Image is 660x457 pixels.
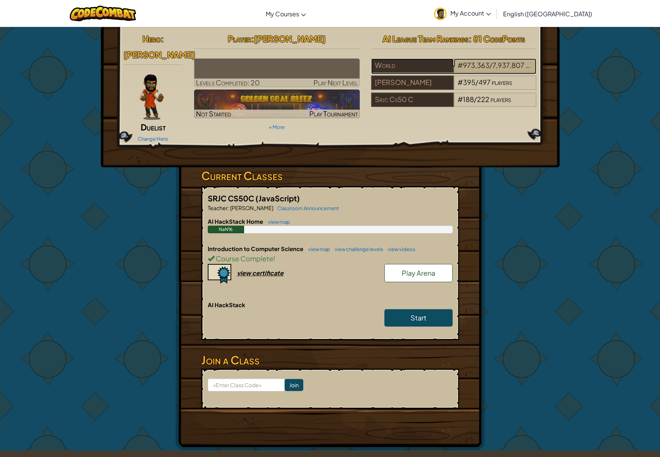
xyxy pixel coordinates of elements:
a: Change Hero [138,136,168,142]
div: World [371,58,454,73]
a: Srjc Cs50 C#188/222players [371,100,537,108]
a: My Account [430,2,495,25]
span: Play Arena [402,269,435,277]
a: view challenge levels [331,246,383,252]
span: : [228,204,229,211]
span: AI HackStack Home [208,218,264,225]
span: Player [228,33,251,44]
span: My Account [450,9,491,17]
span: Not Started [196,109,231,118]
span: Teacher [208,204,228,211]
div: NaN% [208,226,245,233]
span: 222 [477,95,489,104]
div: Srjc Cs50 C [371,93,454,107]
a: Start [384,309,453,327]
span: ! [273,254,275,263]
input: Join [285,379,303,391]
a: view map [304,246,330,252]
span: 188 [463,95,474,104]
span: # [458,95,463,104]
span: Levels Completed: 20 [196,78,260,87]
a: World#973,363/7,937,807players [371,66,537,74]
a: English ([GEOGRAPHIC_DATA]) [499,3,596,24]
span: 7,937,807 [492,61,524,69]
span: AI HackStack [208,301,245,308]
h3: Current Classes [201,167,459,184]
a: My Courses [262,3,310,24]
span: AI League Team Rankings [383,33,469,44]
span: players [491,95,511,104]
span: [PERSON_NAME] [229,204,273,211]
div: view certificate [237,269,284,277]
span: [PERSON_NAME] [254,33,326,44]
img: CodeCombat logo [70,6,136,21]
a: Not StartedPlay Tournament [194,90,360,118]
a: Play Next Level [194,58,360,87]
a: + More [269,124,285,130]
a: Classroom Announcement [273,205,339,211]
input: <Enter Class Code> [208,378,285,391]
a: view certificate [208,269,284,277]
span: (JavaScript) [256,193,300,203]
span: 395 [463,78,475,86]
a: view map [264,219,290,225]
img: Golden Goal [194,90,360,118]
span: SRJC CS50C [208,193,256,203]
span: # [458,61,463,69]
span: Course Complete [215,254,273,263]
span: Play Next Level [314,78,358,87]
img: avatar [434,8,447,20]
span: Play Tournament [309,109,358,118]
span: : [251,33,254,44]
h3: Join a Class [201,352,459,369]
span: Duelist [141,122,166,132]
span: / [489,61,492,69]
a: view videos [384,246,415,252]
span: My Courses [266,10,299,18]
a: [PERSON_NAME]#395/497players [371,83,537,91]
span: Introduction to Computer Science [208,245,304,252]
span: : [161,33,164,44]
span: / [474,95,477,104]
span: / [475,78,478,86]
span: # [458,78,463,86]
img: certificate-icon.png [208,264,231,284]
img: duelist-pose.png [140,74,164,120]
span: 497 [478,78,491,86]
span: 973,363 [463,61,489,69]
span: players [492,78,512,86]
span: players [525,61,546,69]
span: English ([GEOGRAPHIC_DATA]) [503,10,592,18]
span: Start [411,313,426,322]
span: : 81 CodePoints [469,33,525,44]
span: Hero [143,33,161,44]
span: [PERSON_NAME] [124,49,195,60]
div: [PERSON_NAME] [371,75,454,90]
